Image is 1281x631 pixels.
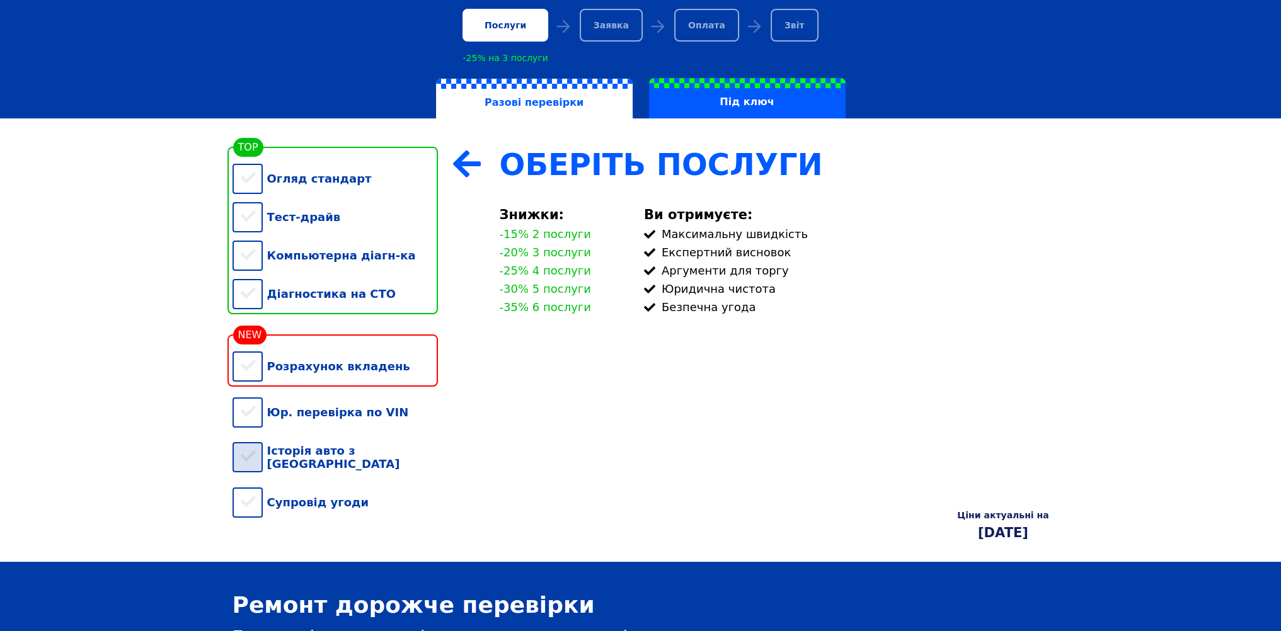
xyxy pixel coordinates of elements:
div: Діагностика на СТО [233,275,438,313]
div: -25% на 3 послуги [462,53,548,63]
div: Огляд стандарт [233,159,438,198]
a: Під ключ [641,78,854,118]
div: -25% 4 послуги [500,264,591,277]
label: Під ключ [649,78,846,118]
div: Оплата [674,9,739,42]
div: -35% 6 послуги [500,300,591,314]
div: [DATE] [957,525,1048,540]
div: Ремонт дорожче перевірки [233,592,1049,618]
div: Юр. перевірка по VIN [233,393,438,431]
div: Послуги [462,9,548,42]
div: Супровід угоди [233,483,438,521]
div: Безпечна угода [644,300,1049,314]
div: Експертний висновок [644,246,1049,259]
div: Юридична чистота [644,282,1049,295]
div: Звіт [771,9,819,42]
div: Тест-драйв [233,198,438,236]
div: -20% 3 послуги [500,246,591,259]
div: -30% 5 послуги [500,282,591,295]
div: Ціни актуальні на [957,510,1048,520]
div: Історія авто з [GEOGRAPHIC_DATA] [233,431,438,483]
div: Аргументи для торгу [644,264,1049,277]
label: Разові перевірки [436,79,633,119]
div: Компьютерна діагн-ка [233,236,438,275]
div: Оберіть Послуги [500,147,1049,182]
div: -15% 2 послуги [500,227,591,241]
div: Заявка [580,9,643,42]
div: Розрахунок вкладень [233,347,438,385]
div: Знижки: [500,207,629,222]
div: Ви отримуєте: [644,207,1049,222]
div: Максимальну швидкість [644,227,1049,241]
